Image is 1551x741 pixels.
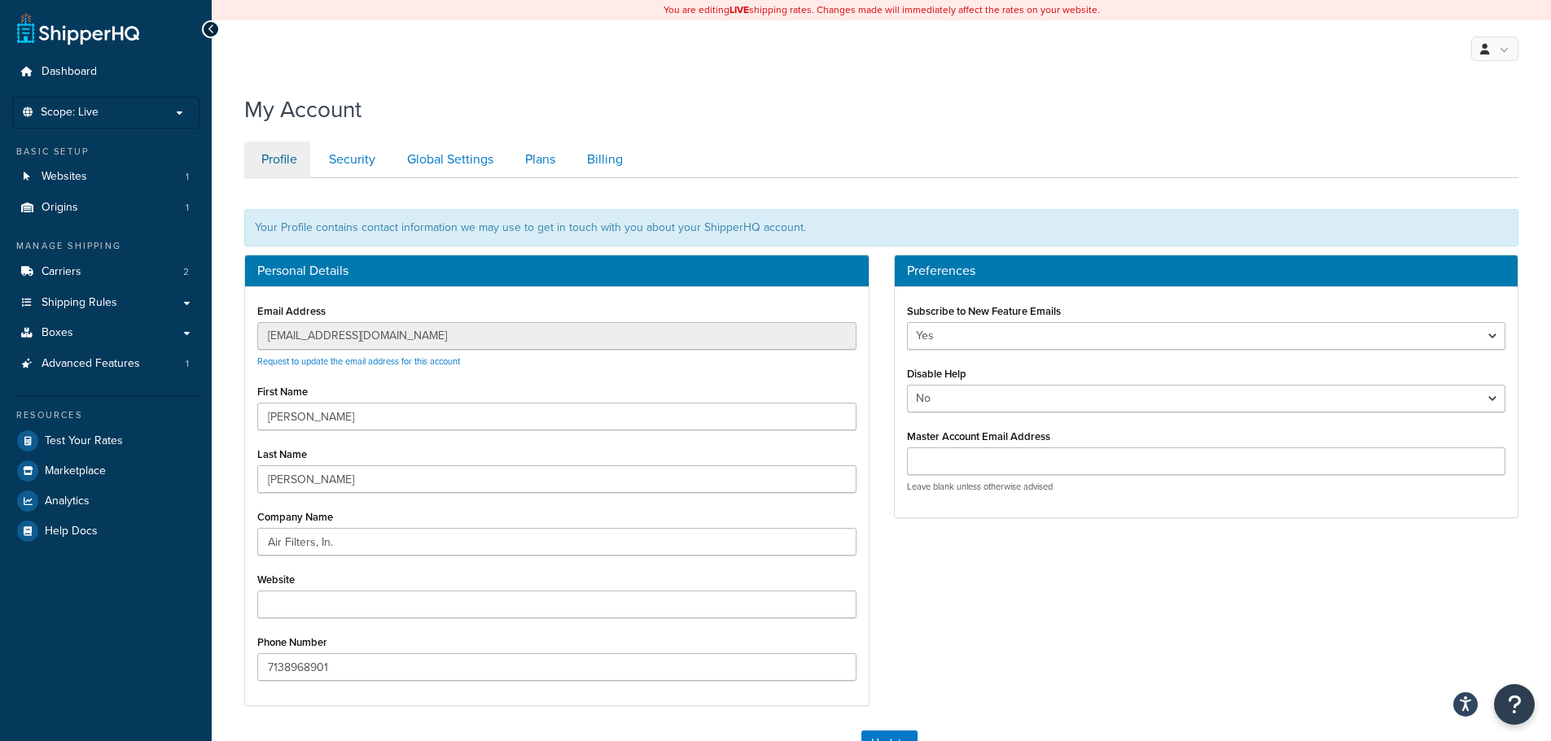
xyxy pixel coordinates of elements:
span: 1 [186,170,189,184]
div: Your Profile contains contact information we may use to get in touch with you about your ShipperH... [244,209,1518,246]
a: Security [312,142,388,178]
label: Phone Number [257,636,327,648]
a: ShipperHQ Home [17,12,139,45]
label: Subscribe to New Feature Emails [907,305,1061,317]
span: Marketplace [45,464,106,478]
div: Manage Shipping [12,239,199,253]
a: Plans [508,142,568,178]
a: Dashboard [12,57,199,87]
span: 2 [183,265,189,279]
a: Analytics [12,486,199,516]
b: LIVE [729,2,749,17]
label: Disable Help [907,368,966,380]
span: Dashboard [42,65,97,79]
label: First Name [257,386,308,398]
a: Test Your Rates [12,426,199,455]
a: Global Settings [390,142,506,178]
span: Scope: Live [41,106,99,120]
span: Origins [42,201,78,215]
li: Websites [12,162,199,192]
a: Billing [570,142,636,178]
span: Shipping Rules [42,296,117,310]
h3: Personal Details [257,264,857,278]
a: Request to update the email address for this account [257,355,460,368]
div: Basic Setup [12,145,199,159]
a: Boxes [12,318,199,348]
div: Resources [12,408,199,422]
label: Master Account Email Address [907,430,1050,442]
h1: My Account [244,94,361,125]
span: Carriers [42,265,81,279]
a: Shipping Rules [12,288,199,318]
li: Advanced Features [12,349,199,379]
label: Last Name [257,448,307,460]
button: Open Resource Center [1494,684,1535,725]
span: Boxes [42,326,73,340]
a: Origins 1 [12,193,199,223]
span: Advanced Features [42,357,140,371]
span: Websites [42,170,87,184]
li: Origins [12,193,199,223]
li: Carriers [12,257,199,287]
a: Advanced Features 1 [12,349,199,379]
label: Website [257,573,295,586]
span: 1 [186,357,189,371]
a: Websites 1 [12,162,199,192]
a: Help Docs [12,517,199,546]
span: Help Docs [45,525,98,538]
a: Profile [244,142,310,178]
label: Email Address [257,305,326,317]
span: Test Your Rates [45,434,123,448]
span: Analytics [45,495,90,508]
p: Leave blank unless otherwise advised [907,481,1506,493]
a: Carriers 2 [12,257,199,287]
a: Marketplace [12,456,199,486]
span: 1 [186,201,189,215]
h3: Preferences [907,264,1506,278]
label: Company Name [257,511,333,523]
